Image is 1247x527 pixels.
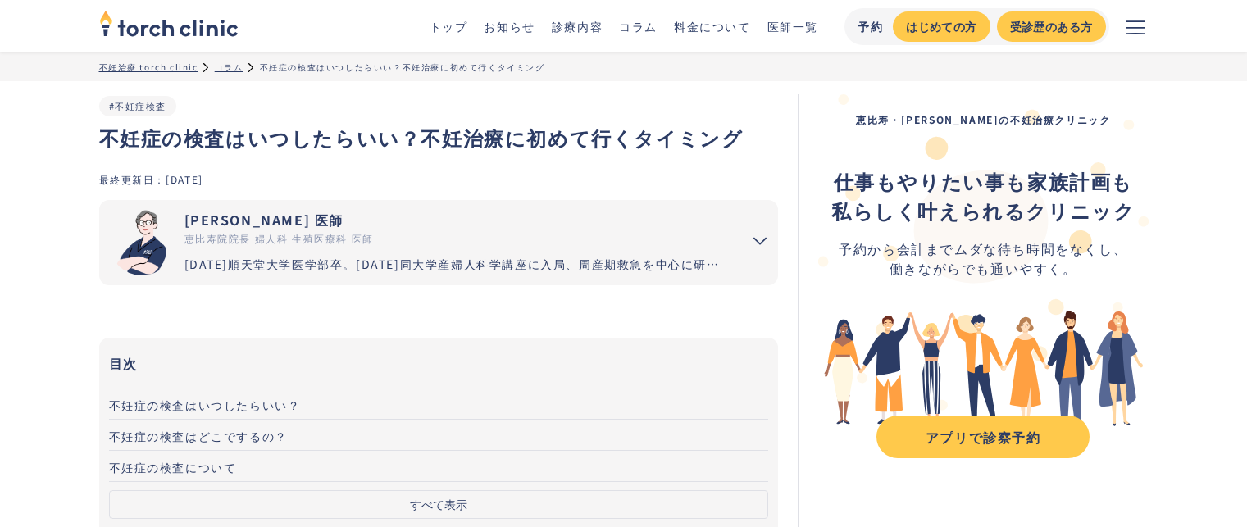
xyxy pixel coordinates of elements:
[834,166,1133,195] strong: 仕事もやりたい事も家族計画も
[856,112,1110,126] strong: 恵比寿・[PERSON_NAME]の不妊治療クリニック
[767,18,818,34] a: 医師一覧
[893,11,990,42] a: はじめての方
[109,420,769,451] a: 不妊症の検査はどこでするの？
[184,256,730,273] div: [DATE]順天堂大学医学部卒。[DATE]同大学産婦人科学講座に入局、周産期救急を中心に研鑽を重ねる。[DATE]国内有数の不妊治療施設セントマザー産婦人科医院で、女性不妊症のみでなく男性不妊...
[430,18,468,34] a: トップ
[184,231,730,246] div: 恵比寿院院長 婦人科 生殖医療科 医師
[99,11,239,41] a: home
[99,5,239,41] img: torch clinic
[858,18,883,35] div: 予約
[99,172,166,186] div: 最終更新日：
[109,210,175,275] img: 市山 卓彦
[166,172,203,186] div: [DATE]
[99,123,779,152] h1: 不妊症の検査はいつしたらいい？不妊治療に初めて行くタイミング
[997,11,1106,42] a: 受診歴のある方
[831,196,1135,225] strong: 私らしく叶えられるクリニック
[109,459,237,475] span: 不妊症の検査について
[1010,18,1093,35] div: 受診歴のある方
[109,451,769,482] a: 不妊症の検査について
[215,61,243,73] a: コラム
[109,490,769,519] button: すべて表示
[109,99,167,112] a: #不妊症検査
[876,416,1090,458] a: アプリで診察予約
[891,427,1075,447] div: アプリで診察予約
[184,210,730,229] div: [PERSON_NAME] 医師
[831,239,1135,278] div: 予約から会計までムダな待ち時間をなくし、 働きながらでも通いやすく。
[552,18,603,34] a: 診療内容
[109,428,288,444] span: 不妊症の検査はどこでするの？
[99,200,779,285] summary: 市山 卓彦 [PERSON_NAME] 医師 恵比寿院院長 婦人科 生殖医療科 医師 [DATE]順天堂大学医学部卒。[DATE]同大学産婦人科学講座に入局、周産期救急を中心に研鑽を重ねる。[D...
[109,388,769,420] a: 不妊症の検査はいつしたらいい？
[99,200,730,285] a: [PERSON_NAME] 医師 恵比寿院院長 婦人科 生殖医療科 医師 [DATE]順天堂大学医学部卒。[DATE]同大学産婦人科学講座に入局、周産期救急を中心に研鑽を重ねる。[DATE]国内...
[619,18,658,34] a: コラム
[831,166,1135,225] div: ‍ ‍
[674,18,751,34] a: 料金について
[906,18,976,35] div: はじめての方
[109,397,301,413] span: 不妊症の検査はいつしたらいい？
[484,18,535,34] a: お知らせ
[99,61,1149,73] ul: パンくずリスト
[99,61,198,73] a: 不妊治療 torch clinic
[109,351,769,375] h3: 目次
[260,61,545,73] div: 不妊症の検査はいつしたらいい？不妊治療に初めて行くタイミング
